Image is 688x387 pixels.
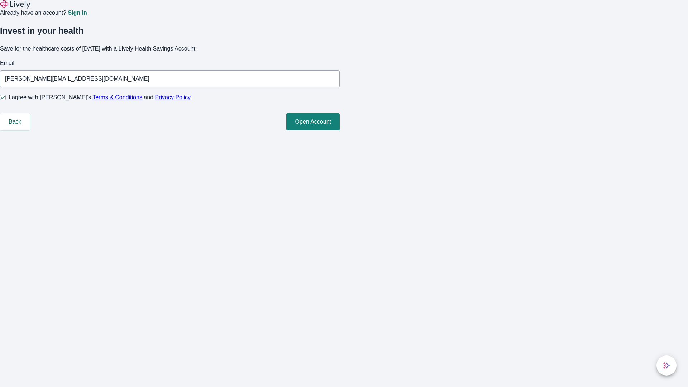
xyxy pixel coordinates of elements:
button: chat [656,355,677,376]
a: Terms & Conditions [92,94,142,100]
a: Privacy Policy [155,94,191,100]
a: Sign in [68,10,87,16]
svg: Lively AI Assistant [663,362,670,369]
button: Open Account [286,113,340,130]
span: I agree with [PERSON_NAME]’s and [9,93,191,102]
